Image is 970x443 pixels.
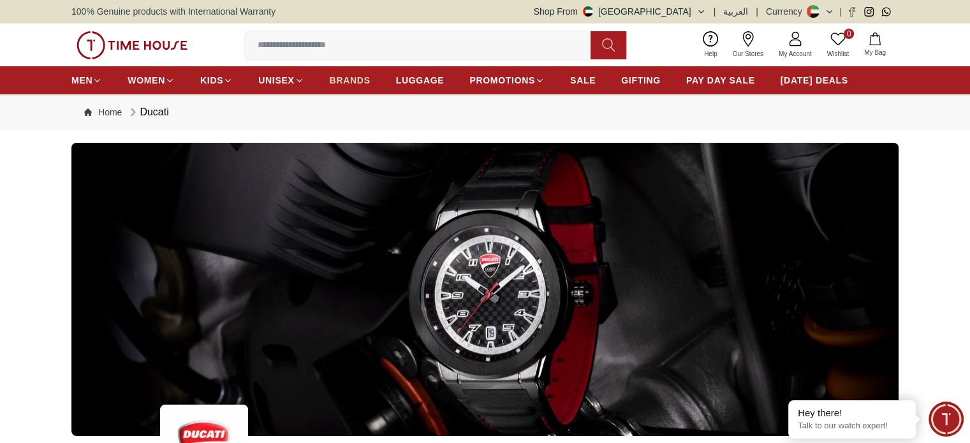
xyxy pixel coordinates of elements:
a: Home [84,106,122,119]
div: Currency [766,5,807,18]
span: Help [699,49,723,59]
span: SALE [570,74,596,87]
span: [DATE] DEALS [781,74,848,87]
span: UNISEX [258,74,294,87]
span: MEN [71,74,92,87]
a: MEN [71,69,102,92]
a: BRANDS [330,69,371,92]
span: My Bag [859,48,891,57]
a: Facebook [847,7,856,17]
img: ... [77,31,187,59]
span: GIFTING [621,74,661,87]
a: LUGGAGE [396,69,445,92]
button: My Bag [856,30,893,60]
div: Hey there! [798,407,906,419]
span: Our Stores [728,49,768,59]
a: [DATE] DEALS [781,69,848,92]
span: 100% Genuine products with International Warranty [71,5,276,18]
span: | [756,5,758,18]
a: Our Stores [725,29,771,61]
a: SALE [570,69,596,92]
a: KIDS [200,69,233,92]
button: Shop From[GEOGRAPHIC_DATA] [534,5,706,18]
a: Instagram [864,7,874,17]
nav: Breadcrumb [71,94,899,130]
a: Help [696,29,725,61]
a: GIFTING [621,69,661,92]
span: 0 [844,29,854,39]
button: العربية [723,5,748,18]
span: | [839,5,842,18]
span: KIDS [200,74,223,87]
span: Wishlist [822,49,854,59]
img: ... [71,143,899,436]
p: Talk to our watch expert! [798,421,906,432]
div: Chat Widget [929,402,964,437]
a: Whatsapp [881,7,891,17]
a: WOMEN [128,69,175,92]
span: PAY DAY SALE [686,74,755,87]
span: LUGGAGE [396,74,445,87]
a: UNISEX [258,69,304,92]
img: United Arab Emirates [583,6,593,17]
a: PAY DAY SALE [686,69,755,92]
span: | [714,5,716,18]
a: PROMOTIONS [469,69,545,92]
span: My Account [774,49,817,59]
span: WOMEN [128,74,165,87]
span: BRANDS [330,74,371,87]
div: Ducati [127,105,168,120]
a: 0Wishlist [819,29,856,61]
span: PROMOTIONS [469,74,535,87]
